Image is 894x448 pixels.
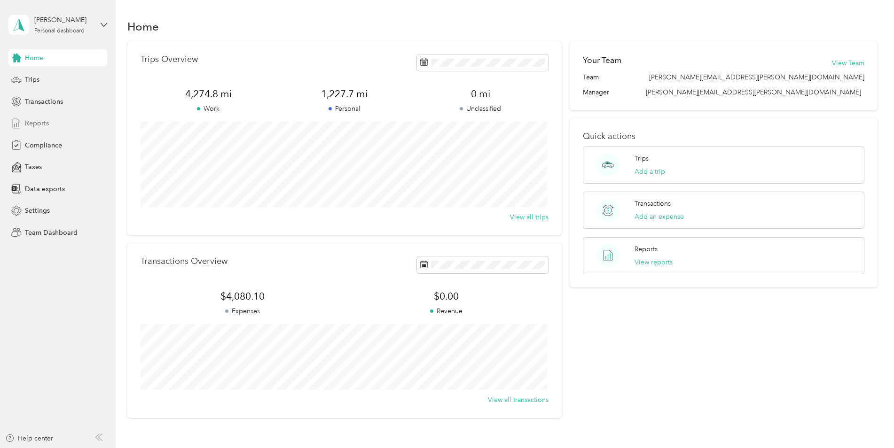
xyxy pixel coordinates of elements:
p: Personal [276,104,412,114]
span: $4,080.10 [141,290,345,303]
span: Settings [25,206,50,216]
iframe: Everlance-gr Chat Button Frame [841,395,894,448]
button: Help center [5,433,53,443]
h1: Home [127,22,159,31]
span: Transactions [25,97,63,107]
button: View all trips [510,212,549,222]
span: [PERSON_NAME][EMAIL_ADDRESS][PERSON_NAME][DOMAIN_NAME] [649,72,864,82]
span: Data exports [25,184,65,194]
span: Team [583,72,599,82]
p: Expenses [141,306,345,316]
span: Manager [583,87,609,97]
span: Taxes [25,162,42,172]
div: Personal dashboard [34,28,85,34]
button: View reports [635,257,673,267]
button: Add a trip [635,167,665,177]
span: [PERSON_NAME][EMAIL_ADDRESS][PERSON_NAME][DOMAIN_NAME] [646,88,861,96]
button: Add an expense [635,212,684,222]
span: $0.00 [345,290,549,303]
span: Reports [25,118,49,128]
p: Transactions Overview [141,256,227,266]
span: 1,227.7 mi [276,87,412,100]
span: Trips [25,75,39,85]
span: 0 mi [413,87,549,100]
span: Compliance [25,140,62,150]
div: [PERSON_NAME] [34,15,93,25]
span: Team Dashboard [25,228,78,238]
button: View Team [832,58,864,68]
span: Home [25,53,43,63]
p: Work [141,104,276,114]
p: Trips [635,154,649,163]
p: Unclassified [413,104,549,114]
h2: Your Team [583,54,621,66]
span: 4,274.8 mi [141,87,276,100]
p: Transactions [635,199,671,209]
p: Revenue [345,306,549,316]
button: View all transactions [488,395,549,405]
p: Trips Overview [141,54,198,64]
p: Quick actions [583,131,864,141]
p: Reports [635,244,658,254]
